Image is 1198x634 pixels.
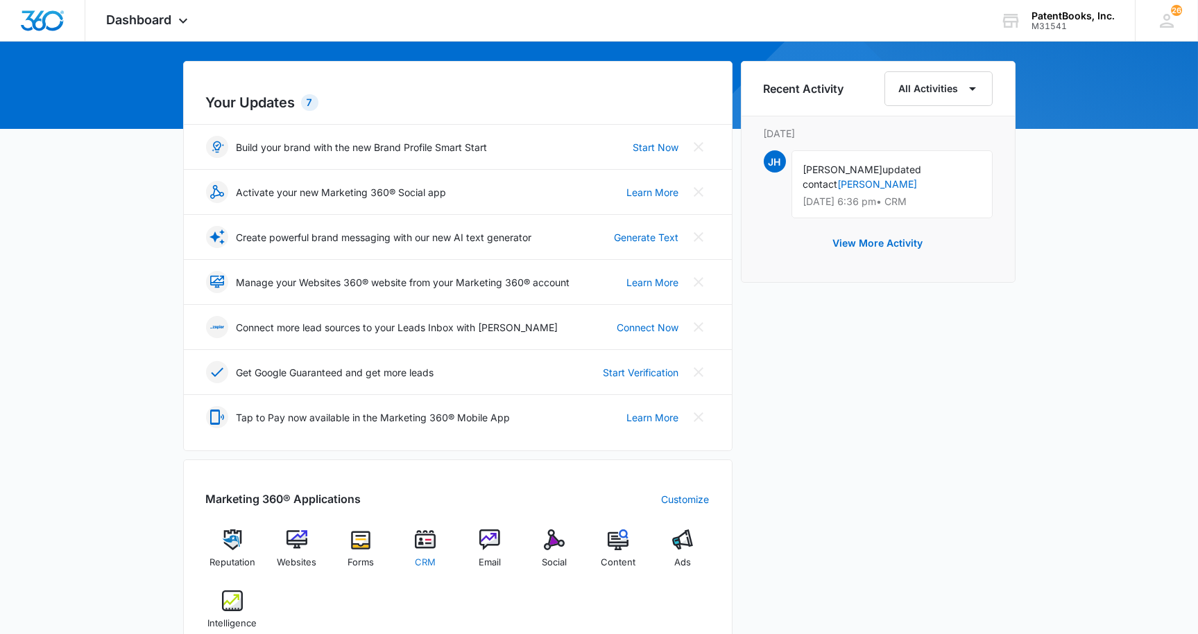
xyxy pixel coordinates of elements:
[838,178,918,190] a: [PERSON_NAME]
[399,529,452,579] a: CRM
[615,230,679,245] a: Generate Text
[209,556,255,570] span: Reputation
[206,529,259,579] a: Reputation
[674,556,691,570] span: Ads
[764,80,844,97] h6: Recent Activity
[206,491,361,507] h2: Marketing 360® Applications
[106,12,171,27] span: Dashboard
[527,529,581,579] a: Social
[884,71,993,106] button: All Activities
[463,529,517,579] a: Email
[687,361,710,383] button: Close
[592,529,645,579] a: Content
[627,410,679,425] a: Learn More
[601,556,635,570] span: Content
[334,529,388,579] a: Forms
[479,556,501,570] span: Email
[633,140,679,155] a: Start Now
[237,185,447,200] p: Activate your new Marketing 360® Social app
[277,556,316,570] span: Websites
[764,126,993,141] p: [DATE]
[1171,5,1182,16] div: notifications count
[656,529,710,579] a: Ads
[1032,10,1115,21] div: account name
[627,275,679,290] a: Learn More
[764,150,786,173] span: JH
[819,227,937,260] button: View More Activity
[542,556,567,570] span: Social
[662,492,710,507] a: Customize
[604,365,679,380] a: Start Verification
[415,556,436,570] span: CRM
[687,226,710,248] button: Close
[270,529,323,579] a: Websites
[617,320,679,335] a: Connect Now
[627,185,679,200] a: Learn More
[237,275,570,290] p: Manage your Websites 360® website from your Marketing 360® account
[237,140,488,155] p: Build your brand with the new Brand Profile Smart Start
[237,365,434,380] p: Get Google Guaranteed and get more leads
[687,406,710,428] button: Close
[348,556,374,570] span: Forms
[687,316,710,338] button: Close
[207,617,257,631] span: Intelligence
[237,320,558,335] p: Connect more lead sources to your Leads Inbox with [PERSON_NAME]
[1032,21,1115,31] div: account id
[687,181,710,203] button: Close
[803,164,883,175] span: [PERSON_NAME]
[301,94,318,111] div: 7
[237,230,532,245] p: Create powerful brand messaging with our new AI text generator
[687,271,710,293] button: Close
[237,410,511,425] p: Tap to Pay now available in the Marketing 360® Mobile App
[206,92,710,113] h2: Your Updates
[687,136,710,158] button: Close
[803,197,981,206] p: [DATE] 6:36 pm • CRM
[1171,5,1182,16] span: 26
